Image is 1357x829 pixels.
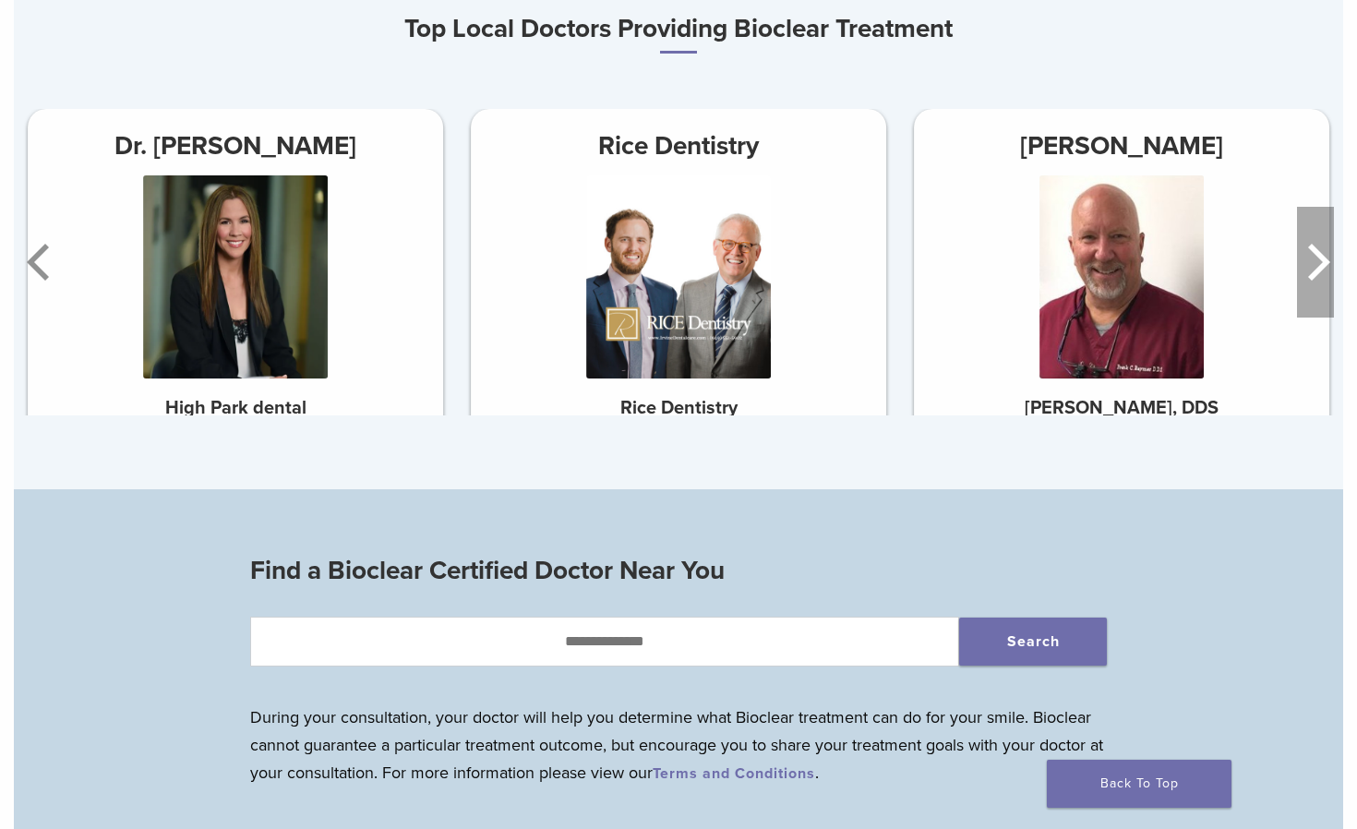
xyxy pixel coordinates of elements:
[250,548,1107,593] h3: Find a Bioclear Certified Doctor Near You
[586,175,771,378] img: Rice Dentistry
[143,175,328,378] img: Dr. Vanessa Cruz
[620,397,738,419] strong: Rice Dentistry
[23,207,60,318] button: Previous
[1297,207,1334,318] button: Next
[28,124,443,168] h3: Dr. [PERSON_NAME]
[250,703,1107,787] p: During your consultation, your doctor will help you determine what Bioclear treatment can do for ...
[1047,760,1231,808] a: Back To Top
[165,397,306,419] strong: High Park dental
[653,764,815,783] a: Terms and Conditions
[914,124,1329,168] h3: [PERSON_NAME]
[1025,397,1219,419] strong: [PERSON_NAME], DDS
[471,124,886,168] h3: Rice Dentistry
[1039,175,1205,378] img: Dr. Frank Raymer
[14,6,1343,54] h3: Top Local Doctors Providing Bioclear Treatment
[959,618,1107,666] button: Search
